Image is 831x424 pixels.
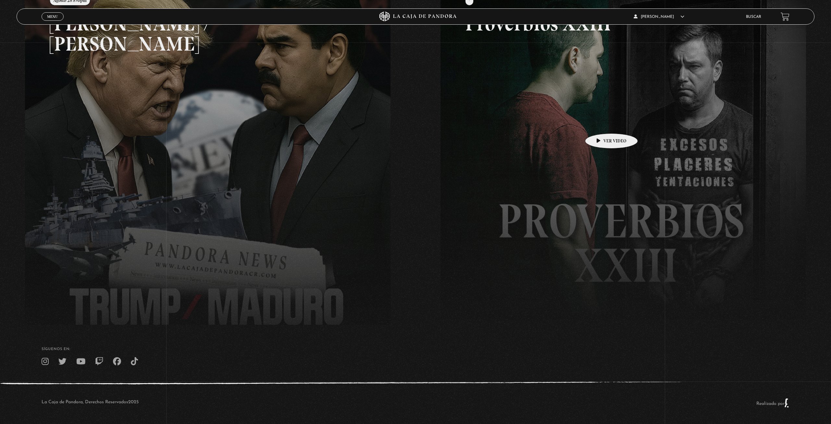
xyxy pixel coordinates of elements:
[634,15,684,19] span: [PERSON_NAME]
[42,398,139,408] p: La Caja de Pandora, Derechos Reservados 2025
[45,20,60,25] span: Cerrar
[42,347,789,351] h4: SÍguenos en:
[756,401,789,406] a: Realizado por
[746,15,761,19] a: Buscar
[781,12,789,21] a: View your shopping cart
[47,15,58,18] span: Menu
